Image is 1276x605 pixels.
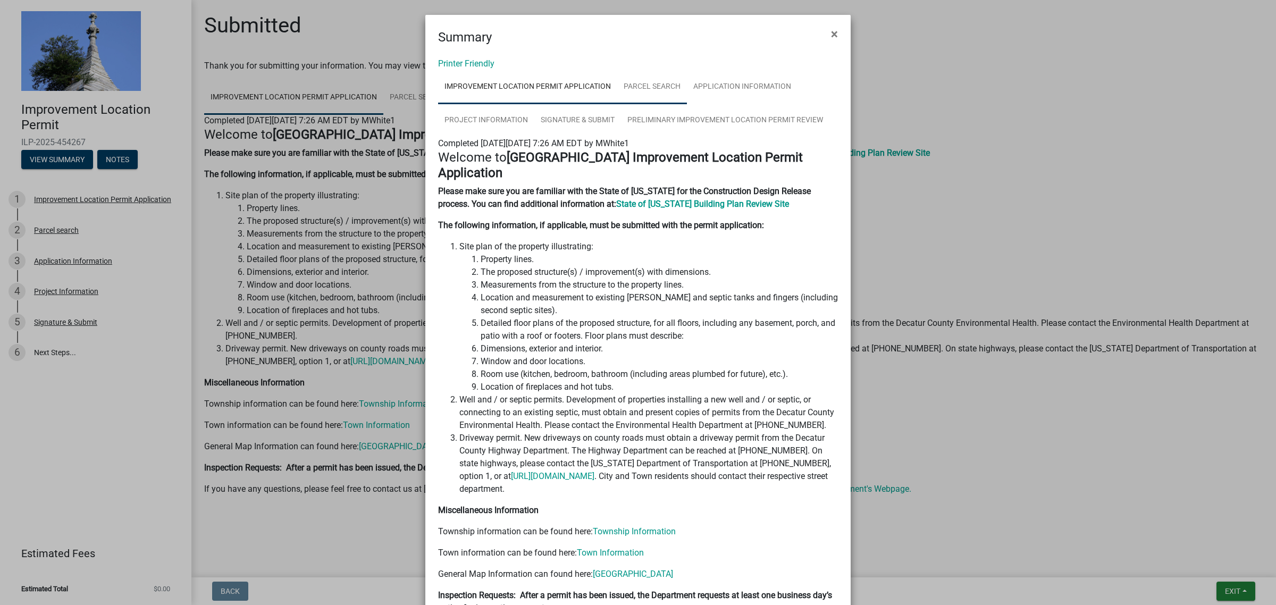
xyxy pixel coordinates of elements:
strong: Miscellaneous Information [438,505,539,515]
li: Location and measurement to existing [PERSON_NAME] and septic tanks and fingers (including second... [481,291,838,317]
li: Measurements from the structure to the property lines. [481,279,838,291]
a: [URL][DOMAIN_NAME] [511,471,594,481]
li: Driveway permit. New driveways on county roads must obtain a driveway permit from the Decatur Cou... [459,432,838,495]
a: Preliminary Improvement Location Permit Review [621,104,829,138]
a: Project Information [438,104,534,138]
p: Town information can be found here: [438,547,838,559]
button: Close [822,19,846,49]
strong: The following information, if applicable, must be submitted with the permit application: [438,220,764,230]
a: Parcel search [617,70,687,104]
li: The proposed structure(s) / improvement(s) with dimensions. [481,266,838,279]
a: Signature & Submit [534,104,621,138]
h4: Welcome to [438,150,838,181]
a: Improvement Location Permit Application [438,70,617,104]
a: State of [US_STATE] Building Plan Review Site [616,199,789,209]
a: Town Information [577,548,644,558]
li: Detailed floor plans of the proposed structure, for all floors, including any basement, porch, an... [481,317,838,342]
p: General Map Information can found here: [438,568,838,581]
span: × [831,27,838,41]
strong: Please make sure you are familiar with the State of [US_STATE] for the Construction Design Releas... [438,186,811,209]
a: Printer Friendly [438,58,494,69]
li: Window and door locations. [481,355,838,368]
p: Township information can be found here: [438,525,838,538]
li: Site plan of the property illustrating: [459,240,838,393]
h4: Summary [438,28,492,47]
a: [GEOGRAPHIC_DATA] [593,569,673,579]
strong: [GEOGRAPHIC_DATA] Improvement Location Permit Application [438,150,803,180]
li: Room use (kitchen, bedroom, bathroom (including areas plumbed for future), etc.). [481,368,838,381]
a: Township Information [593,526,676,536]
a: Application Information [687,70,797,104]
li: Location of fireplaces and hot tubs. [481,381,838,393]
span: Completed [DATE][DATE] 7:26 AM EDT by MWhite1 [438,138,629,148]
li: Property lines. [481,253,838,266]
li: Dimensions, exterior and interior. [481,342,838,355]
li: Well and / or septic permits. Development of properties installing a new well and / or septic, or... [459,393,838,432]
